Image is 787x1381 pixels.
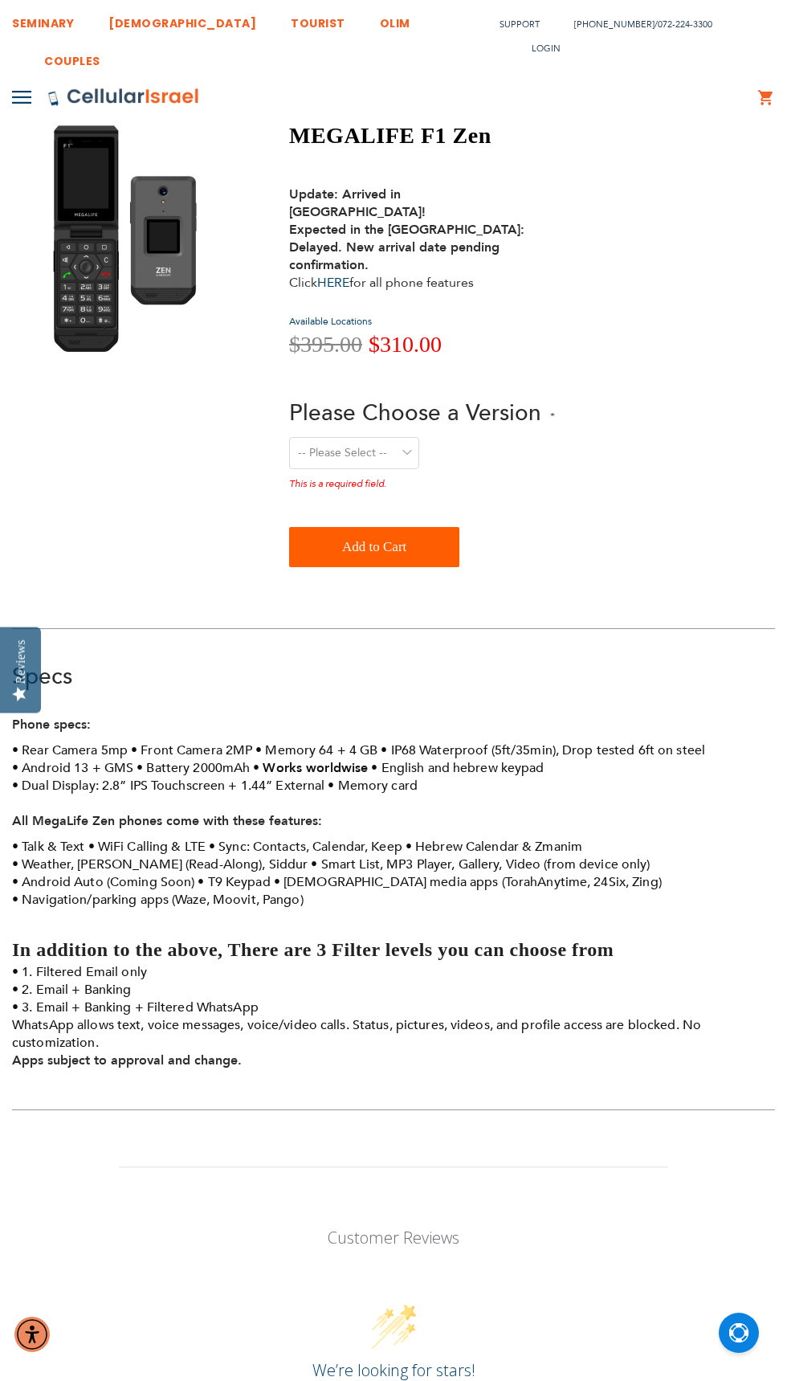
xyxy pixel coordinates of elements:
a: Available Locations [289,315,372,328]
a: OLIM [380,4,410,34]
li: 1. Filtered Email only [12,963,775,981]
img: Toggle Menu [12,91,31,104]
a: 072-224-3300 [658,18,712,31]
li: T9 Keypad [198,873,270,891]
div: We’re looking for stars! [119,1359,668,1381]
img: Cellular Israel Logo [47,88,200,107]
li: Rear Camera 5mp [12,742,128,759]
li: Talk & Text [12,838,85,856]
li: Android Auto (Coming Soon) [12,873,194,891]
li: 3. Email + Banking + Filtered WhatsApp WhatsApp allows text, voice messages, voice/video calls. S... [12,999,775,1052]
li: Android 13 + GMS [12,759,133,777]
li: WiFi Calling & LTE [88,838,206,856]
a: Specs [12,661,72,692]
li: IP68 Waterproof (5ft/35min), Drop tested 6ft on steel [381,742,705,759]
li: Memory 64 + 4 GB [255,742,377,759]
strong: All MegaLife Zen phones come with these features: [12,812,322,830]
li: English and hebrew keypad [371,759,544,777]
span: Login [532,43,561,55]
button: Add to Cart [289,527,459,567]
div: Click for all phone features [289,168,538,292]
a: SEMINARY [12,4,74,34]
li: Smart List, MP3 Player, Gallery, Video (from device only) [311,856,650,873]
img: MEGALIFE F1 Zen [41,122,216,355]
li: Weather, [PERSON_NAME] (Read-Along), Siddur [12,856,308,873]
li: Dual Display: 2.8” IPS Touchscreen + 1.44” External [12,777,324,795]
li: Navigation/parking apps (Waze, Moovit, Pango) [12,891,304,909]
li: Sync: Contacts, Calendar, Keep [209,838,402,856]
span: $395.00 [289,332,362,357]
strong: In addition to the above, There are 3 Filter levels you can choose from [12,939,614,960]
a: COUPLES [44,42,100,72]
a: TOURIST [291,4,345,34]
strong: Update: Arrived in [GEOGRAPHIC_DATA]! Expected in the [GEOGRAPHIC_DATA]: Delayed. New arrival dat... [289,186,524,274]
a: [PHONE_NUMBER] [574,18,654,31]
li: 2. Email + Banking [12,981,775,999]
a: Support [500,18,540,31]
div: This is a required field. [289,473,555,491]
li: Battery 2000mAh [137,759,250,777]
strong: Phone specs: [12,716,91,733]
li: Hebrew Calendar & Zmanim [406,838,582,856]
strong: Works worldwise [263,759,368,777]
span: $310.00 [369,332,442,357]
li: Front Camera 2MP [131,742,252,759]
a: [DEMOGRAPHIC_DATA] [108,4,256,34]
strong: Apps subject to approval and change. [12,1052,242,1069]
p: Customer Reviews [256,1227,531,1248]
span: Please Choose a Version [289,398,541,428]
li: Memory card [328,777,418,795]
h1: MEGALIFE F1 Zen [289,122,555,149]
li: / [558,13,712,36]
span: Add to Cart [342,531,406,563]
div: Reviews [14,639,28,684]
li: [DEMOGRAPHIC_DATA] media apps (TorahAnytime, 24Six, Zing) [274,873,662,891]
div: Accessibility Menu [14,1317,50,1352]
a: HERE [317,274,349,292]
